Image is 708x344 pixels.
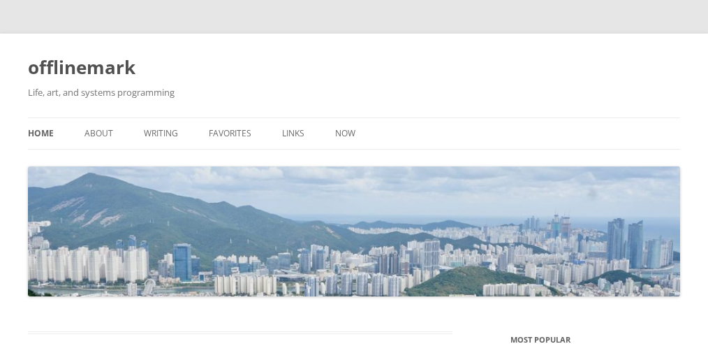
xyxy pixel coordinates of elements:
a: Now [335,118,355,149]
h2: Life, art, and systems programming [28,84,680,101]
a: offlinemark [28,50,135,84]
a: Links [282,118,304,149]
img: offlinemark [28,166,680,296]
a: Home [28,118,54,149]
a: About [84,118,113,149]
a: Favorites [209,118,251,149]
a: Writing [144,118,178,149]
